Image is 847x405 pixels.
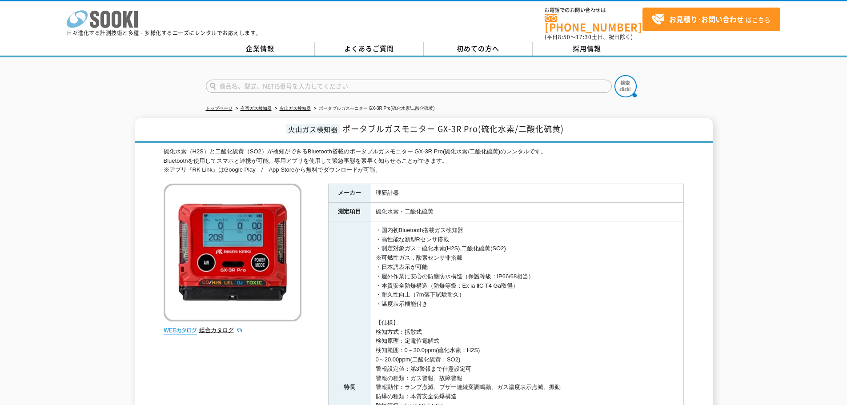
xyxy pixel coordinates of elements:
[342,123,564,135] span: ポータブルガスモニター GX-3R Pro(硫化水素/二酸化硫黄)
[199,327,243,333] a: 総合カタログ
[241,106,272,111] a: 有害ガス検知器
[312,104,435,113] li: ポータブルガスモニター GX-3R Pro(硫化水素/二酸化硫黄)
[286,124,340,134] span: 火山ガス検知器
[651,13,771,26] span: はこちら
[545,33,633,41] span: (平日 ～ 土日、祝日除く)
[545,14,642,32] a: [PHONE_NUMBER]
[206,42,315,56] a: 企業情報
[642,8,780,31] a: お見積り･お問い合わせはこちら
[371,203,683,221] td: 硫化水素・二酸化硫黄
[67,30,261,36] p: 日々進化する計測技術と多種・多様化するニーズにレンタルでお応えします。
[328,184,371,203] th: メーカー
[164,184,301,321] img: ポータブルガスモニター GX-3R Pro(硫化水素/二酸化硫黄)
[533,42,642,56] a: 採用情報
[164,147,684,175] div: 硫化水素（H2S）と二酸化硫黄（SO2）が検知ができるBluetooth搭載のポータブルガスモニター GX-3R Pro(硫化水素/二酸化硫黄)のレンタルです。 Bluetoothを使用してスマ...
[206,80,612,93] input: 商品名、型式、NETIS番号を入力してください
[164,326,197,335] img: webカタログ
[206,106,233,111] a: トップページ
[558,33,570,41] span: 8:50
[576,33,592,41] span: 17:30
[669,14,744,24] strong: お見積り･お問い合わせ
[457,44,499,53] span: 初めての方へ
[280,106,311,111] a: 火山ガス検知器
[614,75,637,97] img: btn_search.png
[424,42,533,56] a: 初めての方へ
[328,203,371,221] th: 測定項目
[315,42,424,56] a: よくあるご質問
[545,8,642,13] span: お電話でのお問い合わせは
[371,184,683,203] td: 理研計器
